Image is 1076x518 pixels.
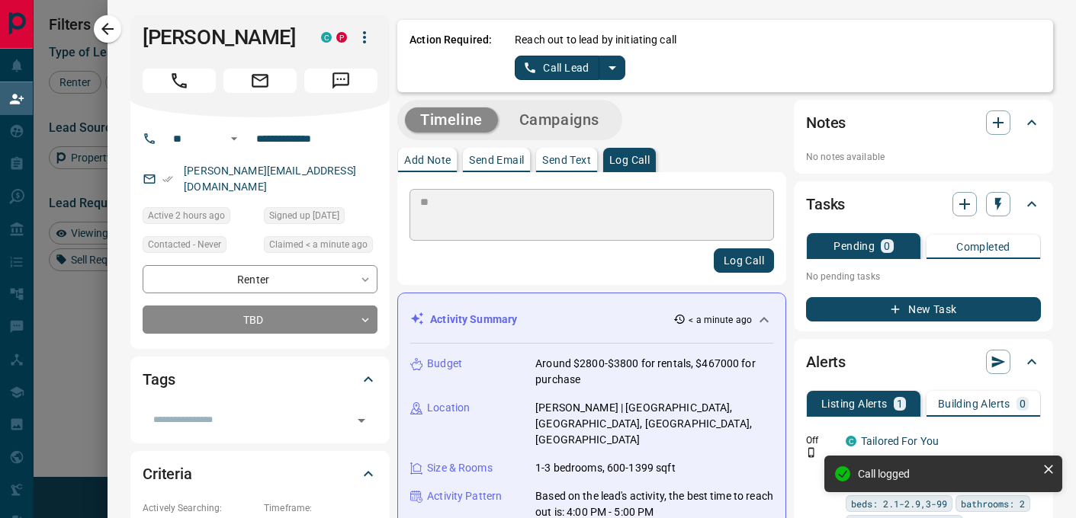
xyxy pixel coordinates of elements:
[956,241,1010,252] p: Completed
[143,462,192,486] h2: Criteria
[515,32,676,48] p: Reach out to lead by initiating call
[304,69,377,93] span: Message
[542,155,591,165] p: Send Text
[469,155,524,165] p: Send Email
[806,186,1041,222] div: Tasks
[427,400,470,416] p: Location
[410,305,773,334] div: Activity Summary< a minute ago
[806,350,846,374] h2: Alerts
[143,456,377,492] div: Criteria
[806,192,845,216] h2: Tasks
[806,150,1041,164] p: No notes available
[714,248,774,273] button: Log Call
[806,344,1041,380] div: Alerts
[264,236,377,257] div: Mon Oct 13 2025
[405,107,498,133] button: Timeline
[609,155,650,165] p: Log Call
[833,241,875,251] p: Pending
[143,305,377,334] div: TBD
[515,56,599,80] button: Call Lead
[162,174,173,184] svg: Email Verified
[427,488,502,504] p: Activity Pattern
[143,361,377,398] div: Tags
[858,468,1036,480] div: Call logged
[535,460,676,476] p: 1-3 bedrooms, 600-1399 sqft
[430,312,517,328] p: Activity Summary
[806,447,817,458] svg: Push Notification Only
[264,501,377,515] p: Timeframe:
[321,32,332,43] div: condos.ca
[410,32,492,80] p: Action Required:
[223,69,297,93] span: Email
[515,56,625,80] div: split button
[336,32,347,43] div: property.ca
[427,356,462,372] p: Budget
[535,356,773,388] p: Around $2800-$3800 for rentals, $467000 for purchase
[821,398,888,409] p: Listing Alerts
[806,265,1041,288] p: No pending tasks
[269,237,368,252] span: Claimed < a minute ago
[504,107,615,133] button: Campaigns
[806,433,837,447] p: Off
[148,208,225,223] span: Active 2 hours ago
[404,155,451,165] p: Add Note
[897,398,903,409] p: 1
[861,435,939,447] a: Tailored For You
[148,237,221,252] span: Contacted - Never
[143,367,175,392] h2: Tags
[1020,398,1026,409] p: 0
[269,208,339,223] span: Signed up [DATE]
[806,104,1041,141] div: Notes
[535,400,773,448] p: [PERSON_NAME] | [GEOGRAPHIC_DATA], [GEOGRAPHIC_DATA], [GEOGRAPHIC_DATA], [GEOGRAPHIC_DATA]
[806,110,846,135] h2: Notes
[427,460,493,476] p: Size & Rooms
[143,25,298,50] h1: [PERSON_NAME]
[143,69,216,93] span: Call
[143,265,377,293] div: Renter
[689,313,752,327] p: < a minute ago
[264,207,377,229] div: Tue Jun 28 2022
[351,410,372,431] button: Open
[143,501,256,515] p: Actively Searching:
[184,165,356,193] a: [PERSON_NAME][EMAIL_ADDRESS][DOMAIN_NAME]
[884,241,890,251] p: 0
[143,207,256,229] div: Mon Oct 13 2025
[225,129,243,148] button: Open
[806,297,1041,321] button: New Task
[938,398,1010,409] p: Building Alerts
[846,436,856,446] div: condos.ca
